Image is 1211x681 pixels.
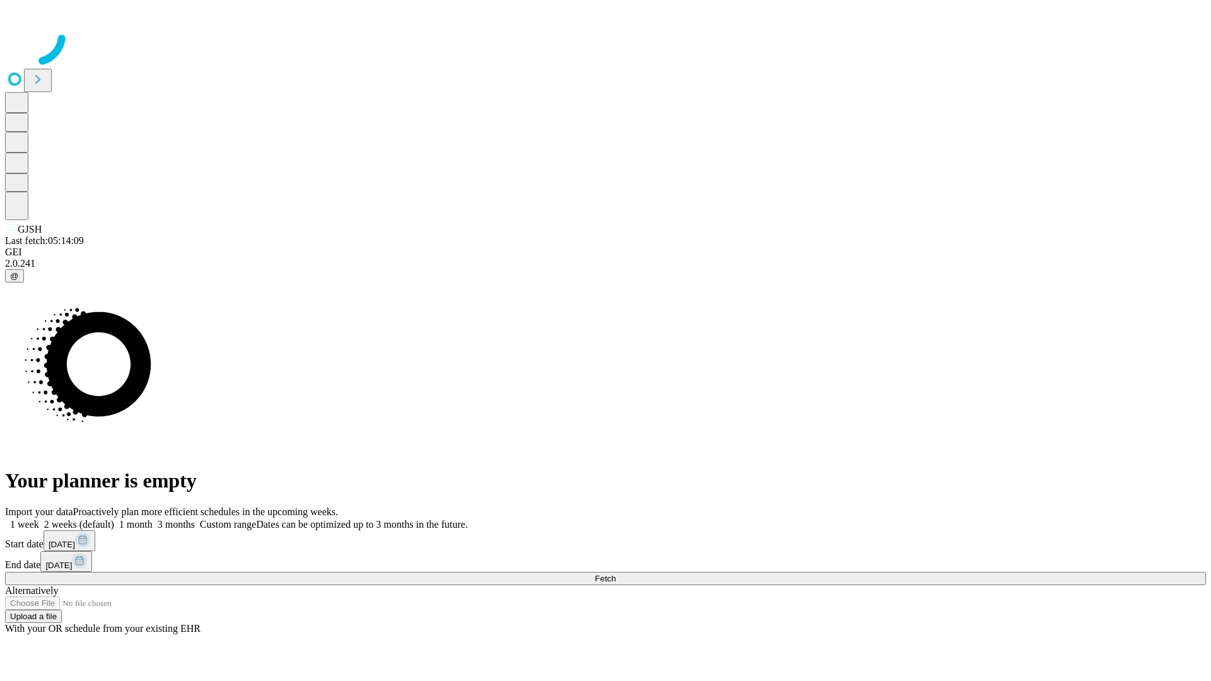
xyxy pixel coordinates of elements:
[256,519,467,530] span: Dates can be optimized up to 3 months in the future.
[5,269,24,282] button: @
[158,519,195,530] span: 3 months
[5,623,201,634] span: With your OR schedule from your existing EHR
[45,561,72,570] span: [DATE]
[73,506,338,517] span: Proactively plan more efficient schedules in the upcoming weeks.
[40,551,92,572] button: [DATE]
[5,258,1206,269] div: 2.0.241
[5,506,73,517] span: Import your data
[595,574,616,583] span: Fetch
[10,271,19,281] span: @
[5,247,1206,258] div: GEI
[5,235,84,246] span: Last fetch: 05:14:09
[5,585,58,596] span: Alternatively
[5,610,62,623] button: Upload a file
[10,519,39,530] span: 1 week
[119,519,153,530] span: 1 month
[200,519,256,530] span: Custom range
[49,540,75,549] span: [DATE]
[5,572,1206,585] button: Fetch
[44,519,114,530] span: 2 weeks (default)
[5,551,1206,572] div: End date
[5,469,1206,492] h1: Your planner is empty
[18,224,42,235] span: GJSH
[5,530,1206,551] div: Start date
[44,530,95,551] button: [DATE]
